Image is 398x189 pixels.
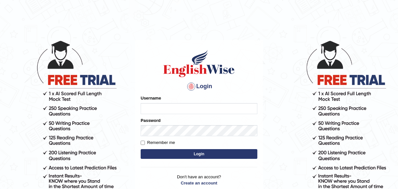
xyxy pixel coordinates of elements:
[141,149,257,159] button: Login
[141,180,257,186] a: Create an account
[141,95,161,101] label: Username
[141,141,145,145] input: Remember me
[141,117,160,124] label: Password
[141,81,257,92] h4: Login
[162,49,236,78] img: Logo of English Wise sign in for intelligent practice with AI
[141,139,175,146] label: Remember me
